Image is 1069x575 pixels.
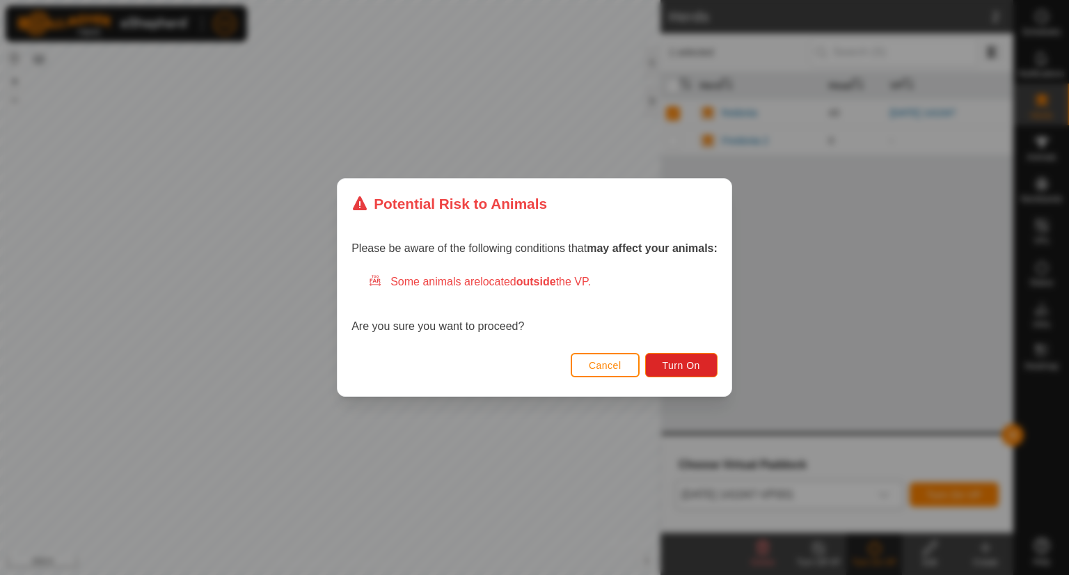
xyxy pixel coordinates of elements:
div: Some animals are [368,274,718,290]
div: Potential Risk to Animals [351,193,547,214]
span: Cancel [589,360,621,371]
span: located the VP. [480,276,591,287]
button: Cancel [571,353,640,377]
strong: outside [516,276,556,287]
button: Turn On [645,353,718,377]
span: Please be aware of the following conditions that [351,242,718,254]
strong: may affect your animals: [587,242,718,254]
span: Turn On [663,360,700,371]
div: Are you sure you want to proceed? [351,274,718,335]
